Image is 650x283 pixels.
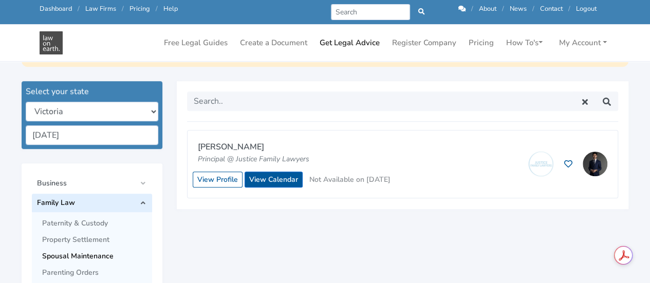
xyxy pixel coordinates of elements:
span: / [471,4,473,13]
a: Paternity & Custody [42,215,152,232]
div: Select your state [26,85,158,98]
a: Dashboard [40,4,72,13]
span: / [532,4,534,13]
img: Spousal Maintenance Get Legal Advice in [40,31,63,54]
p: Principal @ Justice Family Lawyers [198,154,388,165]
a: Parenting Orders [42,265,152,281]
span: Business [37,179,136,187]
a: My Account [555,33,611,53]
a: Business [32,174,152,193]
a: View Profile [193,172,243,187]
a: Free Legal Guides [160,33,232,53]
img: Hayder Shkara [583,152,607,176]
a: Register Company [388,33,460,53]
a: How To's [502,33,547,53]
span: / [568,4,570,13]
span: Spousal Maintenance [42,252,147,260]
span: Property Settlement [42,236,147,244]
a: Pricing [129,4,150,13]
span: Parenting Orders [42,269,147,277]
p: [PERSON_NAME] [198,141,388,154]
button: Not Available on [DATE] [305,172,395,187]
a: Create a Document [236,33,311,53]
span: / [156,4,158,13]
a: Spousal Maintenance [42,248,152,265]
a: Family Law [32,194,152,212]
span: Paternity & Custody [42,219,147,228]
span: / [78,4,80,13]
a: Property Settlement [42,232,152,248]
a: Logout [576,4,597,13]
img: Justice Family Lawyers [528,151,554,177]
a: Contact [540,4,563,13]
a: News [510,4,527,13]
a: About [479,4,496,13]
a: Get Legal Advice [315,33,384,53]
input: Search [331,4,411,20]
input: Search.. [187,91,574,111]
span: / [502,4,504,13]
a: Pricing [465,33,498,53]
span: Family Law [37,199,136,207]
a: Law Firms [85,4,116,13]
a: View Calendar [245,172,303,187]
input: Select a specific date [26,125,158,145]
span: / [122,4,124,13]
a: Help [163,4,178,13]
